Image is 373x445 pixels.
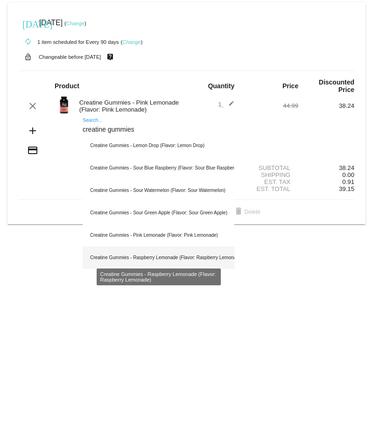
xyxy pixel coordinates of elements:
div: Creatine Gummies - Pink Lemonade (Flavor: Pink Lemonade) [83,224,234,247]
div: 38.24 [298,164,354,171]
img: Image-1-Creatine-Gummie-Pink-Lemonade-1000x1000-Roman-Berezecky.png [55,96,73,114]
mat-icon: [DATE] [22,18,34,29]
mat-icon: edit [223,100,234,112]
mat-icon: delete [233,206,244,218]
div: 44.99 [242,102,298,109]
div: 38.24 [298,102,354,109]
small: ( ) [64,21,86,26]
span: 0.91 [342,178,354,185]
div: Shipping [242,171,298,178]
div: Creatine Gummies - Sour Watermelon (Flavor: Sour Watermelon) [83,179,234,202]
div: Creatine Gummies - Sour Blue Raspberry (Flavor: Sour Blue Raspberry) [83,157,234,179]
mat-icon: live_help [105,51,116,63]
input: Search... [83,126,234,134]
mat-icon: add [27,125,38,136]
button: Delete [225,204,268,220]
div: Creatine Gummies - Pink Lemonade (Flavor: Pink Lemonade) [75,99,187,113]
div: Est. Tax [242,178,298,185]
small: 1 item scheduled for Every 90 days [19,39,119,45]
strong: Product [55,82,79,90]
strong: Discounted Price [319,78,354,93]
span: 39.15 [339,185,354,192]
strong: Quantity [208,82,234,90]
strong: Price [282,82,298,90]
span: 0.00 [342,171,354,178]
span: 1 [218,101,234,108]
mat-icon: autorenew [22,36,34,48]
mat-icon: credit_card [27,145,38,156]
div: Est. Total [242,185,298,192]
div: Creatine Gummies - Sour Green Apple (Flavor: Sour Green Apple) [83,202,234,224]
span: Delete [233,209,260,215]
a: Change [122,39,141,45]
div: Creatine Gummies - Raspberry Lemonade (Flavor: Raspberry Lemonade) [83,247,234,269]
small: Changeable before [DATE] [39,54,101,60]
mat-icon: clear [27,100,38,112]
div: Subtotal [242,164,298,171]
small: ( ) [121,39,143,45]
a: Change [66,21,84,26]
div: Creatine Gummies - Lemon Drop (Flavor: Lemon Drop) [83,134,234,157]
mat-icon: lock_open [22,51,34,63]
